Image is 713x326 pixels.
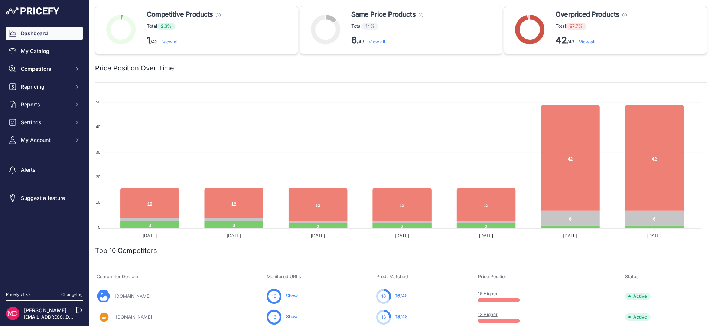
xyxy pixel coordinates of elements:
tspan: 50 [96,100,100,104]
span: Reports [21,101,69,108]
strong: 6 [351,35,357,46]
tspan: 10 [96,200,100,204]
h2: Top 10 Competitors [95,246,157,256]
a: [DOMAIN_NAME] [115,293,151,299]
p: /43 [556,34,626,46]
button: My Account [6,134,83,147]
span: 14% [362,23,378,30]
span: Repricing [21,83,69,90]
a: 16/48 [395,293,408,299]
a: View all [162,39,179,45]
p: /43 [147,34,221,46]
span: Competitors [21,65,69,73]
tspan: 20 [96,175,100,179]
span: Competitive Products [147,9,213,20]
a: 15 Higher [478,291,498,296]
span: Overpriced Products [556,9,619,20]
tspan: 0 [98,225,100,230]
h2: Price Position Over Time [95,63,174,73]
a: View all [369,39,385,45]
a: View all [579,39,595,45]
span: Settings [21,119,69,126]
span: Competitor Domain [97,274,138,279]
a: [EMAIL_ADDRESS][DOMAIN_NAME] [24,314,101,320]
tspan: [DATE] [227,233,241,238]
p: Total [147,23,221,30]
a: Show [286,293,298,299]
span: Active [625,293,651,300]
span: 16 [272,293,276,300]
span: My Account [21,136,69,144]
span: 13 [381,314,386,320]
a: 13 Higher [478,312,498,317]
span: Same Price Products [351,9,416,20]
tspan: [DATE] [311,233,325,238]
p: Total [351,23,423,30]
a: Show [286,314,298,319]
span: 13 [272,314,276,320]
tspan: [DATE] [647,233,661,238]
div: Pricefy v1.7.2 [6,292,31,298]
span: Monitored URLs [267,274,301,279]
p: Total [556,23,626,30]
strong: 42 [556,35,567,46]
span: Active [625,313,651,321]
a: Alerts [6,163,83,177]
span: 97.7% [566,23,586,30]
button: Reports [6,98,83,111]
span: 16 [381,293,386,300]
span: Price Position [478,274,507,279]
a: [PERSON_NAME] [24,307,66,313]
a: [DOMAIN_NAME] [116,314,152,320]
nav: Sidebar [6,27,83,283]
span: 16 [395,293,400,299]
a: Suggest a feature [6,191,83,205]
tspan: [DATE] [395,233,409,238]
a: My Catalog [6,45,83,58]
a: Changelog [61,292,83,297]
a: 13/48 [395,314,408,319]
a: Dashboard [6,27,83,40]
p: /43 [351,34,423,46]
button: Repricing [6,80,83,93]
button: Competitors [6,62,83,76]
strong: 1 [147,35,150,46]
tspan: [DATE] [143,233,157,238]
tspan: [DATE] [479,233,493,238]
button: Settings [6,116,83,129]
tspan: [DATE] [563,233,577,238]
span: 13 [395,314,400,319]
span: 2.3% [157,23,175,30]
tspan: 30 [96,150,100,154]
span: Status [625,274,639,279]
span: Prod. Matched [376,274,408,279]
img: Pricefy Logo [6,7,59,15]
tspan: 40 [96,125,100,129]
